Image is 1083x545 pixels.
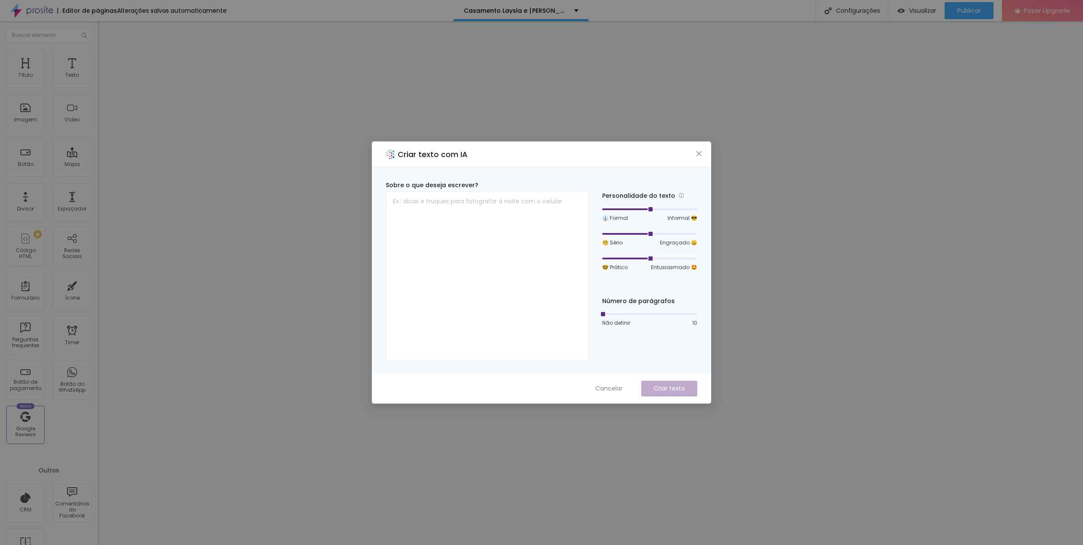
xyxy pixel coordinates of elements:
div: Texto [65,72,79,78]
p: Casamento Laysla e [PERSON_NAME] [464,8,568,14]
div: Mapa [65,161,80,167]
div: Perguntas frequentes [8,337,42,349]
span: Cancelar [595,384,623,393]
button: Close [695,149,704,158]
span: Fazer Upgrade [1024,7,1070,14]
input: Buscar elemento [6,28,91,43]
button: Visualizar [889,2,945,19]
iframe: Editor [98,21,1083,545]
div: Alterações salvas automaticamente [117,8,227,14]
span: Entusiasmado 🤩 [651,264,697,271]
div: Sobre o que deseja escrever? [386,181,589,190]
div: Formulário [11,295,39,301]
button: Publicar [945,2,993,19]
span: close [696,150,702,157]
span: Publicar [957,7,981,14]
button: Cancelar [587,381,631,396]
img: Icone [81,33,87,38]
span: Engraçado 😄 [660,239,697,247]
div: Código HTML [8,247,42,260]
span: 👔 Formal [602,214,628,222]
div: Personalidade do texto [602,191,697,201]
div: CRM [20,507,31,513]
span: 10 [692,319,697,327]
div: Timer [65,340,79,346]
h2: Criar texto com IA [398,149,468,160]
span: Não definir [602,319,630,327]
img: view-1.svg [898,7,905,14]
span: Informal 😎 [668,214,697,222]
div: Ícone [65,295,80,301]
span: Visualizar [909,7,936,14]
div: Comentários do Facebook [55,501,89,519]
div: Botão do WhatsApp [55,381,89,393]
span: 🧐 Sério [602,239,623,247]
div: Título [18,72,33,78]
div: Redes Sociais [55,247,89,260]
div: Google Reviews [8,426,42,438]
div: Botão de pagamento [8,379,42,391]
div: Divisor [17,206,34,212]
img: Icone [825,7,832,14]
span: 🤓 Prático [602,264,628,271]
div: Número de parágrafos [602,297,697,306]
div: Novo [17,403,35,409]
div: Espaçador [58,206,87,212]
div: Editor de páginas [57,8,117,14]
button: Criar texto [641,381,697,396]
div: Imagem [14,117,37,123]
div: Vídeo [65,117,80,123]
div: Botão [18,161,34,167]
